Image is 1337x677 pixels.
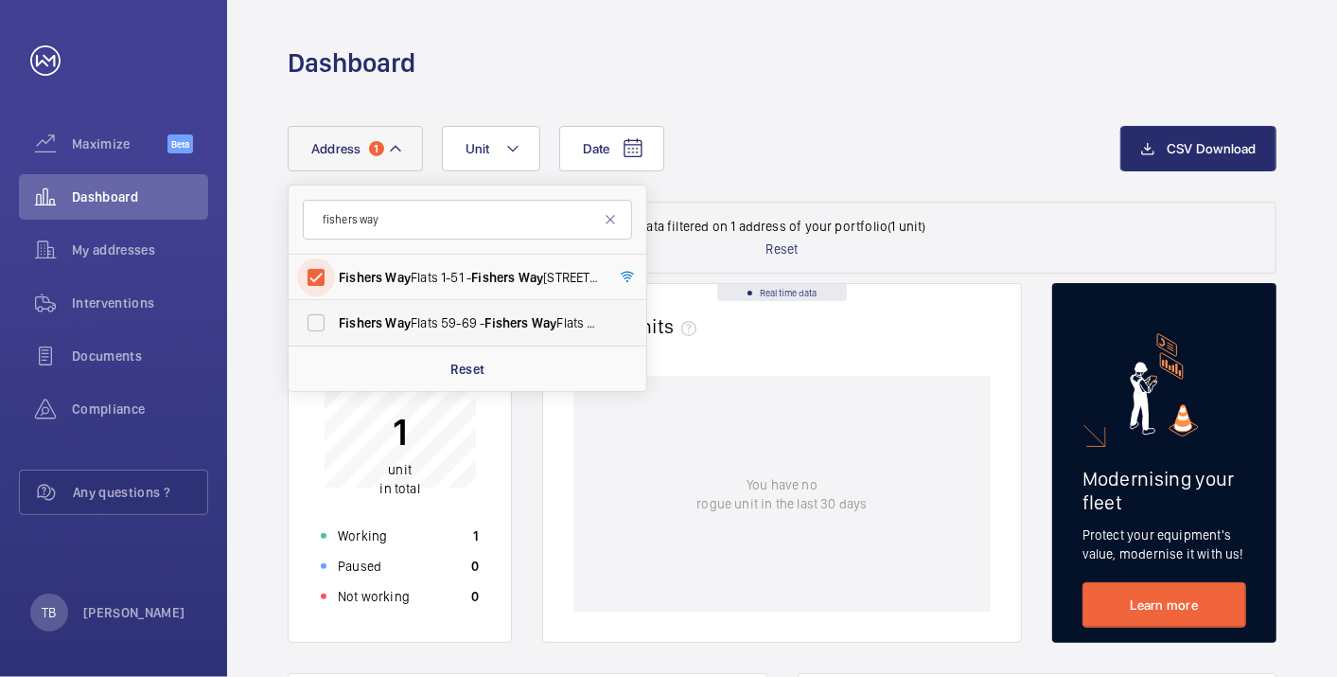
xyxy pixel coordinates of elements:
p: Data filtered on 1 address of your portfolio (1 unit) [638,217,925,236]
span: Way [532,315,557,330]
span: Beta [167,134,193,153]
a: Learn more [1082,582,1246,628]
h2: Modernising your fleet [1082,467,1246,514]
span: CSV Download [1167,141,1257,156]
button: Address1 [288,126,423,171]
span: Fishers [471,270,515,285]
p: Working [338,526,387,545]
p: Paused [338,557,381,576]
span: Way [519,270,544,285]
span: Documents [72,347,208,365]
p: 1 [473,526,479,545]
span: Address [311,141,361,156]
span: Interventions [72,294,208,312]
p: Not working [338,587,410,606]
span: Maximize [72,134,167,153]
img: marketing-card.svg [1130,333,1199,436]
p: [PERSON_NAME] [83,603,185,622]
span: Dashboard [72,187,208,206]
p: TB [42,603,56,622]
div: Real time data [717,284,847,301]
p: You have no rogue unit in the last 30 days [696,475,867,513]
h1: Dashboard [288,45,415,80]
span: Fishers [484,315,528,330]
span: Date [583,141,610,156]
span: unit [388,463,412,478]
span: Compliance [72,400,208,419]
span: Flats 1-51 - [STREET_ADDRESS] [339,268,599,287]
span: Flats 59-69 - Flats [STREET_ADDRESS] [339,313,599,332]
button: Unit [442,126,540,171]
p: in total [379,461,419,499]
p: 1 [379,409,419,456]
p: 0 [471,557,479,576]
span: Unit [466,141,490,156]
span: Way [385,270,411,285]
span: units [629,314,705,338]
span: My addresses [72,241,208,259]
span: Any questions ? [73,483,207,502]
span: Fishers [339,270,382,285]
p: Reset [450,360,485,379]
p: 0 [471,587,479,606]
span: Way [385,315,411,330]
p: Reset [766,240,799,258]
span: 1 [369,141,384,156]
button: Date [559,126,664,171]
p: Protect your equipment's value, modernise it with us! [1082,526,1246,563]
input: Search by address [303,200,632,240]
span: Fishers [339,315,382,330]
button: CSV Download [1120,126,1276,171]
